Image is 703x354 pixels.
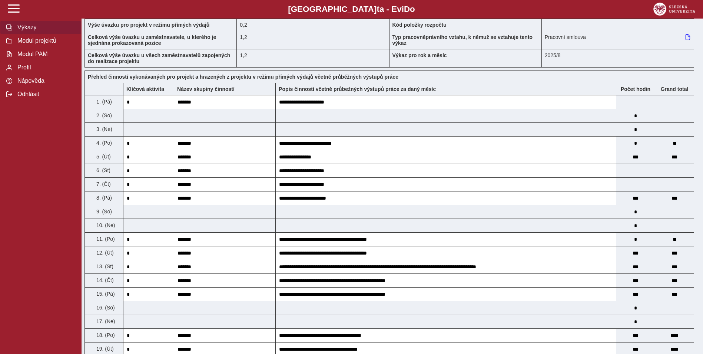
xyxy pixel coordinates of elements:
b: Kód položky rozpočtu [392,22,447,28]
b: Počet hodin [616,86,655,92]
span: 13. (St) [95,263,113,269]
span: 12. (Út) [95,250,114,256]
span: 3. (Ne) [95,126,112,132]
span: 9. (So) [95,209,112,214]
span: 10. (Ne) [95,222,115,228]
span: 18. (Po) [95,332,115,338]
span: 15. (Pá) [95,291,115,297]
span: 4. (Po) [95,140,112,146]
span: Odhlásit [15,91,75,98]
b: Výše úvazku pro projekt v režimu přímých výdajů [88,22,209,28]
span: 11. (Po) [95,236,115,242]
div: 1,2 [237,31,389,49]
span: 7. (Čt) [95,181,111,187]
b: Typ pracovněprávního vztahu, k němuž se vztahuje tento výkaz [392,34,533,46]
b: Klíčová aktivita [126,86,164,92]
b: [GEOGRAPHIC_DATA] a - Evi [22,4,681,14]
div: 1,6 h / den. 8 h / týden. [237,19,389,31]
span: D [404,4,410,14]
span: 16. (So) [95,305,115,311]
b: Celková výše úvazku u všech zaměstnavatelů zapojených do realizace projektu [88,52,230,64]
span: Nápověda [15,78,75,84]
span: o [410,4,415,14]
span: 2. (So) [95,112,112,118]
span: 8. (Pá) [95,195,112,201]
div: 2025/8 [542,49,694,68]
b: Celková výše úvazku u zaměstnavatele, u kterého je sjednána prokazovaná pozice [88,34,216,46]
span: 19. (Út) [95,346,114,352]
b: Název skupiny činností [177,86,235,92]
span: Modul PAM [15,51,75,58]
b: Suma za den přes všechny výkazy [655,86,694,92]
span: Výkazy [15,24,75,31]
span: 1. (Pá) [95,99,112,105]
b: Přehled činností vykonávaných pro projekt a hrazených z projektu v režimu přímých výdajů včetně p... [88,74,398,80]
span: 14. (Čt) [95,277,114,283]
span: 5. (Út) [95,154,111,160]
b: Popis činností včetně průbežných výstupů práce za daný měsíc [279,86,436,92]
span: t [377,4,379,14]
span: Modul projektů [15,37,75,44]
span: 6. (St) [95,167,110,173]
div: 1,2 [237,49,389,68]
img: logo_web_su.png [653,3,695,16]
div: Pracovní smlouva [542,31,694,49]
span: 17. (Ne) [95,318,115,324]
b: Výkaz pro rok a měsíc [392,52,447,58]
span: Profil [15,64,75,71]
